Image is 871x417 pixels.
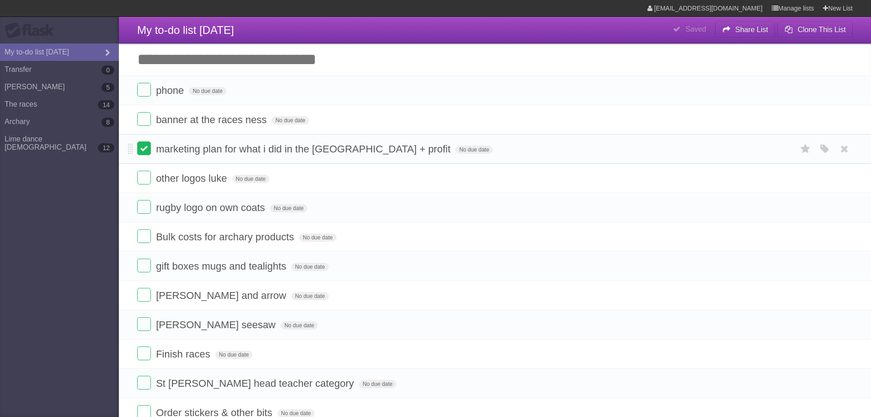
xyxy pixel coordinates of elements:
[156,231,296,243] span: Bulk costs for archary products
[270,204,307,212] span: No due date
[735,26,768,33] b: Share List
[281,321,318,330] span: No due date
[156,319,278,330] span: [PERSON_NAME] seesaw
[215,351,252,359] span: No due date
[156,348,213,360] span: Finish races
[5,22,59,39] div: Flask
[137,347,151,360] label: Done
[137,112,151,126] label: Done
[359,380,396,388] span: No due date
[156,378,356,389] span: St [PERSON_NAME] head teacher category
[137,171,151,184] label: Done
[156,290,289,301] span: [PERSON_NAME] and arrow
[137,200,151,214] label: Done
[272,116,309,125] span: No due date
[156,85,186,96] span: phone
[137,24,234,36] span: My to-do list [DATE]
[299,233,336,242] span: No due date
[291,292,328,300] span: No due date
[189,87,226,95] span: No due date
[291,263,328,271] span: No due date
[156,260,289,272] span: gift boxes mugs and tealights
[98,100,114,109] b: 14
[98,143,114,152] b: 12
[156,202,267,213] span: rugby logo on own coats
[137,83,151,97] label: Done
[137,141,151,155] label: Done
[232,175,269,183] span: No due date
[156,143,453,155] span: marketing plan for what i did in the [GEOGRAPHIC_DATA] + profit
[102,83,114,92] b: 5
[455,146,492,154] span: No due date
[156,173,229,184] span: other logos luke
[137,229,151,243] label: Done
[137,376,151,390] label: Done
[777,22,853,38] button: Clone This List
[156,114,269,125] span: banner at the races ness
[102,65,114,75] b: 0
[102,118,114,127] b: 8
[797,26,846,33] b: Clone This List
[137,317,151,331] label: Done
[797,141,814,157] label: Star task
[715,22,775,38] button: Share List
[685,25,706,33] b: Saved
[137,288,151,302] label: Done
[137,259,151,272] label: Done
